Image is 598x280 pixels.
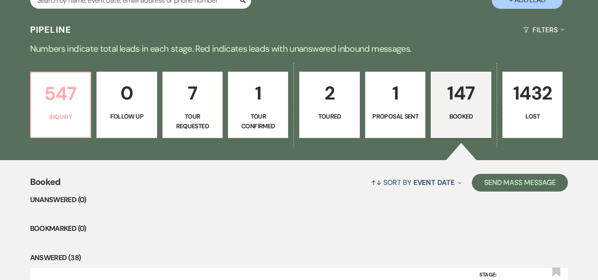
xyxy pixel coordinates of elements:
span: Event Date [413,178,455,187]
a: 147Booked [431,72,491,138]
p: Lost [508,111,557,121]
p: 1432 [508,78,557,108]
p: Inquiry [36,112,85,122]
li: Unanswered (0) [30,194,568,206]
a: 1432Lost [502,72,563,138]
p: Tour Requested [168,111,217,131]
li: Answered (38) [30,252,568,264]
p: 2 [305,78,354,108]
span: Booked [30,175,61,194]
p: Booked [436,111,485,121]
p: 0 [102,78,151,108]
p: Toured [305,111,354,121]
a: 547Inquiry [30,72,91,138]
a: 1Tour Confirmed [228,72,288,138]
p: 7 [168,78,217,108]
li: Bookmarked (0) [30,223,568,234]
p: Tour Confirmed [234,111,282,131]
h3: Pipeline [30,23,72,36]
button: Filters [520,18,568,42]
p: 147 [436,78,485,108]
button: Send Mass Message [472,174,568,192]
p: Follow Up [102,111,151,121]
label: Stage: [479,270,546,280]
button: Sort By Event Date [367,171,465,194]
a: 1Proposal Sent [365,72,425,138]
p: Proposal Sent [371,111,420,121]
a: 2Toured [299,72,359,138]
p: 1 [371,78,420,108]
p: 1 [234,78,282,108]
span: ↑↓ [371,178,382,187]
a: 7Tour Requested [162,72,223,138]
a: 0Follow Up [96,72,157,138]
p: 547 [36,79,85,108]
